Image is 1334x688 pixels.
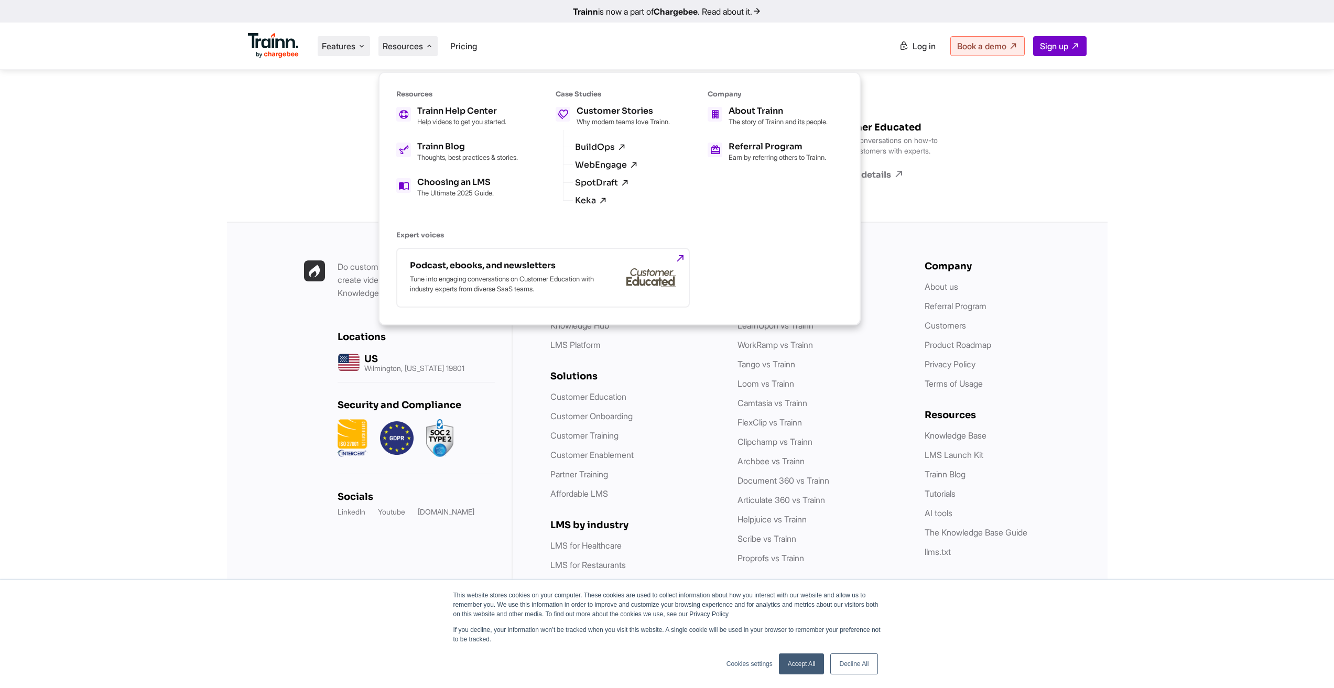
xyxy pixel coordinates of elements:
[823,169,944,180] a: Podcast details
[708,90,828,99] h6: Company
[450,41,477,51] a: Pricing
[322,40,355,52] span: Features
[575,178,630,188] a: SpotDraft
[550,370,717,382] h6: Solutions
[364,365,464,372] p: Wilmington, [US_STATE] 19801
[726,659,773,669] a: Cookies settings
[410,274,599,294] p: Tune into engaging conversations on Customer Education with industry experts from diverse SaaS te...
[338,351,360,374] img: us headquarters
[577,117,670,126] p: Why modern teams love Trainn.
[925,430,986,441] a: Knowledge Base
[738,514,807,525] a: Helpjuice vs Trainn
[823,135,944,156] p: Engaging conversations on how-to educate customers with experts.
[925,301,986,311] a: Referral Program
[925,320,966,331] a: Customers
[830,653,877,674] a: Decline All
[893,37,942,56] a: Log in
[1033,36,1087,56] a: Sign up
[738,436,812,447] a: Clipchamp vs Trainn
[248,33,299,58] img: Trainn Logo
[779,653,825,674] a: Accept All
[550,519,717,531] h6: LMS by industry
[396,231,828,239] h6: Expert voices
[550,320,609,331] a: Knowledge Hub
[418,507,474,517] a: [DOMAIN_NAME]
[338,419,367,457] img: ISO
[550,469,608,479] a: Partner Training
[925,527,1027,538] a: The Knowledge Base Guide
[925,340,991,350] a: Product Roadmap
[550,450,634,460] a: Customer Enablement
[575,160,638,170] a: WebEngage
[913,41,936,51] span: Log in
[383,40,423,52] span: Resources
[556,90,670,99] h6: Case Studies
[823,122,944,133] h6: Customer Educated
[417,178,494,187] h5: Choosing an LMS
[925,409,1091,421] h6: Resources
[338,260,495,300] p: Do customer training under one roof — create videos & guides, set up a Knowledge Base, launch an ...
[925,547,951,557] a: llms.txt
[626,268,676,287] img: customer-educated-gray.b42eccd.svg
[380,419,414,457] img: GDPR.png
[729,107,828,115] h5: About Trainn
[729,143,826,151] h5: Referral Program
[417,153,518,161] p: Thoughts, best practices & stories.
[426,419,453,457] img: soc2
[957,41,1006,51] span: Book a demo
[364,353,464,365] h6: US
[575,143,626,152] a: BuildOps
[550,430,619,441] a: Customer Training
[925,260,1091,272] h6: Company
[453,591,881,619] p: This website stores cookies on your computer. These cookies are used to collect information about...
[417,117,506,126] p: Help videos to get you started.
[338,507,365,517] a: LinkedIn
[556,107,670,126] a: Customer Stories Why modern teams love Trainn.
[396,143,518,161] a: Trainn Blog Thoughts, best practices & stories.
[550,488,608,499] a: Affordable LMS
[950,36,1025,56] a: Book a demo
[729,117,828,126] p: The story of Trainn and its people.
[396,107,518,126] a: Trainn Help Center Help videos to get you started.
[925,359,975,369] a: Privacy Policy
[738,553,804,563] a: Proprofs vs Trainn
[738,398,807,408] a: Camtasia vs Trainn
[925,378,983,389] a: Terms of Usage
[738,320,814,331] a: LearnUpon vs Trainn
[577,107,670,115] h5: Customer Stories
[738,495,825,505] a: Articulate 360 vs Trainn
[338,399,495,411] h6: Security and Compliance
[396,178,518,197] a: Choosing an LMS The Ultimate 2025 Guide.
[708,107,828,126] a: About Trainn The story of Trainn and its people.
[417,107,506,115] h5: Trainn Help Center
[925,508,952,518] a: AI tools
[396,248,690,308] a: Podcast, ebooks, and newsletters Tune into engaging conversations on Customer Education with indu...
[304,260,325,281] img: Trainn | everything under one roof
[410,261,599,270] h5: Podcast, ebooks, and newsletters
[575,196,608,205] a: Keka
[550,540,622,551] a: LMS for Healthcare
[738,533,796,544] a: Scribe vs Trainn
[338,491,495,503] h6: Socials
[925,488,956,499] a: Tutorials
[396,90,518,99] h6: Resources
[573,6,598,17] b: Trainn
[738,340,813,350] a: WorkRamp vs Trainn
[738,417,802,428] a: FlexClip vs Trainn
[338,331,495,343] h6: Locations
[729,153,826,161] p: Earn by referring others to Trainn.
[925,281,958,292] a: About us
[1040,41,1068,51] span: Sign up
[453,625,881,644] p: If you decline, your information won’t be tracked when you visit this website. A single cookie wi...
[378,507,405,517] a: Youtube
[738,475,829,486] a: Document 360 vs Trainn
[550,391,626,402] a: Customer Education
[925,450,983,460] a: LMS Launch Kit
[925,469,966,479] a: Trainn Blog
[417,189,494,197] p: The Ultimate 2025 Guide.
[708,143,828,161] a: Referral Program Earn by referring others to Trainn.
[654,6,698,17] b: Chargebee
[550,340,601,350] a: LMS Platform
[417,143,518,151] h5: Trainn Blog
